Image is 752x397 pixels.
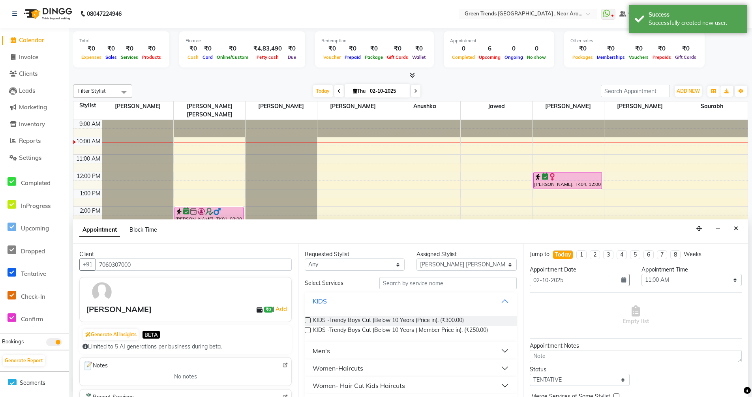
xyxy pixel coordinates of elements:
li: 4 [617,250,627,259]
div: Limited to 5 AI generations per business during beta. [83,343,289,351]
li: 5 [630,250,640,259]
div: 6 [477,44,503,53]
span: KIDS -Trendy Boys Cut (Below 10 Years (Price in). (₹300.00) [313,316,464,326]
div: ₹0 [215,44,250,53]
button: Close [730,223,742,235]
span: Sales [103,54,119,60]
div: Appointment [450,37,548,44]
span: [PERSON_NAME] [246,101,317,111]
span: ADD NEW [677,88,700,94]
li: 7 [657,250,667,259]
span: Check-In [21,293,45,300]
span: Ongoing [503,54,525,60]
span: Memberships [595,54,627,60]
div: Finance [186,37,299,44]
span: Settings [19,154,41,161]
span: Due [286,54,298,60]
div: ₹0 [363,44,385,53]
div: 11:00 AM [75,155,102,163]
span: Services [119,54,140,60]
span: Dropped [21,247,45,255]
span: Petty cash [255,54,281,60]
div: Redemption [321,37,428,44]
div: Stylist [73,101,102,110]
div: Appointment Notes [530,342,742,350]
span: No show [525,54,548,60]
div: ₹0 [79,44,103,53]
div: ₹0 [140,44,163,53]
button: +91 [79,258,96,271]
li: 1 [576,250,587,259]
div: Assigned Stylist [416,250,516,258]
span: Package [363,54,385,60]
input: 2025-10-02 [368,85,407,97]
span: Prepaids [651,54,673,60]
li: 2 [590,250,600,259]
span: Bookings [2,338,24,345]
div: ₹0 [285,44,299,53]
b: 08047224946 [87,3,122,25]
span: BETA [143,331,160,338]
div: ₹0 [570,44,595,53]
span: Prepaid [343,54,363,60]
div: Appointment Date [530,266,630,274]
input: Search Appointment [601,85,670,97]
div: Total [79,37,163,44]
span: [PERSON_NAME] [317,101,389,111]
span: | [273,304,288,314]
div: Requested Stylist [305,250,405,258]
a: Calendar [2,36,67,45]
span: No notes [174,373,197,381]
span: Today [313,85,333,97]
button: KIDS [308,294,514,308]
div: 2:00 PM [78,207,102,215]
a: Invoice [2,53,67,62]
span: [PERSON_NAME] [604,101,676,111]
span: ₹0 [264,307,272,313]
div: Other sales [570,37,698,44]
input: yyyy-mm-dd [530,274,618,286]
div: [PERSON_NAME], TK01, 02:00 PM-03:00 PM, Men's -[PERSON_NAME] Styling (Member Price in ) [175,207,243,223]
div: ₹0 [343,44,363,53]
button: Women- Hair Cut Kids Haircuts [308,378,514,393]
span: Filter Stylist [78,88,106,94]
img: logo [20,3,74,25]
span: Block Time [129,226,157,233]
li: 3 [603,250,613,259]
div: Women-Haircuts [313,363,363,373]
div: 9:00 AM [78,120,102,128]
span: Calendar [19,36,44,44]
span: Confirm [21,315,43,323]
span: Gift Cards [673,54,698,60]
span: Empty list [623,305,649,326]
span: Completed [21,179,51,187]
div: ₹0 [651,44,673,53]
span: Tentative [21,270,46,277]
div: ₹0 [673,44,698,53]
span: Jawed [461,101,532,111]
div: Client [79,250,292,258]
div: 0 [503,44,525,53]
div: Women- Hair Cut Kids Haircuts [313,381,405,390]
span: Invoice [19,53,38,61]
a: Clients [2,69,67,79]
button: Women-Haircuts [308,361,514,375]
div: Success [649,11,741,19]
div: [PERSON_NAME], TK04, 12:00 PM-01:00 PM, Women-Fashion Colouring-Partial Highlights - 12 Streaks (... [534,172,602,189]
span: Inventory [19,120,45,128]
span: [PERSON_NAME] [102,101,174,111]
div: Successfully created new user. [649,19,741,27]
div: Select Services [299,279,373,287]
span: Wallet [410,54,428,60]
span: Upcoming [477,54,503,60]
input: Search by service name [379,277,517,289]
button: Generate Report [3,355,45,366]
div: ₹0 [321,44,343,53]
span: Online/Custom [215,54,250,60]
div: ₹0 [595,44,627,53]
li: 8 [670,250,681,259]
span: Anushka [389,101,461,111]
span: [PERSON_NAME] [PERSON_NAME] [174,101,245,120]
span: Appointment [79,223,120,237]
span: Packages [570,54,595,60]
